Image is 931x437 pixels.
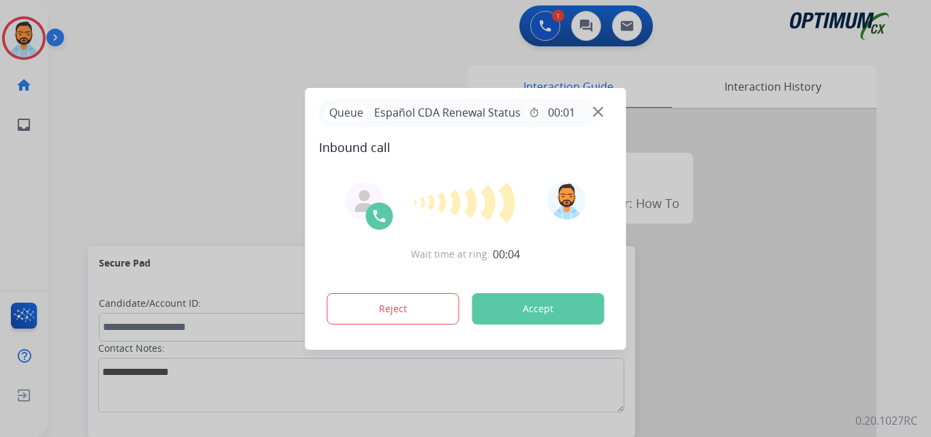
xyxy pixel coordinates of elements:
span: 00:01 [548,104,575,121]
img: close-button [593,106,603,117]
span: Inbound call [319,138,613,157]
p: 0.20.1027RC [855,412,917,429]
button: Reject [327,293,459,325]
img: avatar [547,181,585,220]
mat-icon: timer [529,107,540,118]
span: Español CDA Renewal Status [369,104,526,121]
button: Accept [472,293,605,325]
span: Wait time at ring: [411,247,490,261]
img: call-icon [371,208,388,224]
p: Queue [324,104,369,121]
span: 00:04 [493,246,520,262]
img: agent-avatar [354,190,376,212]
